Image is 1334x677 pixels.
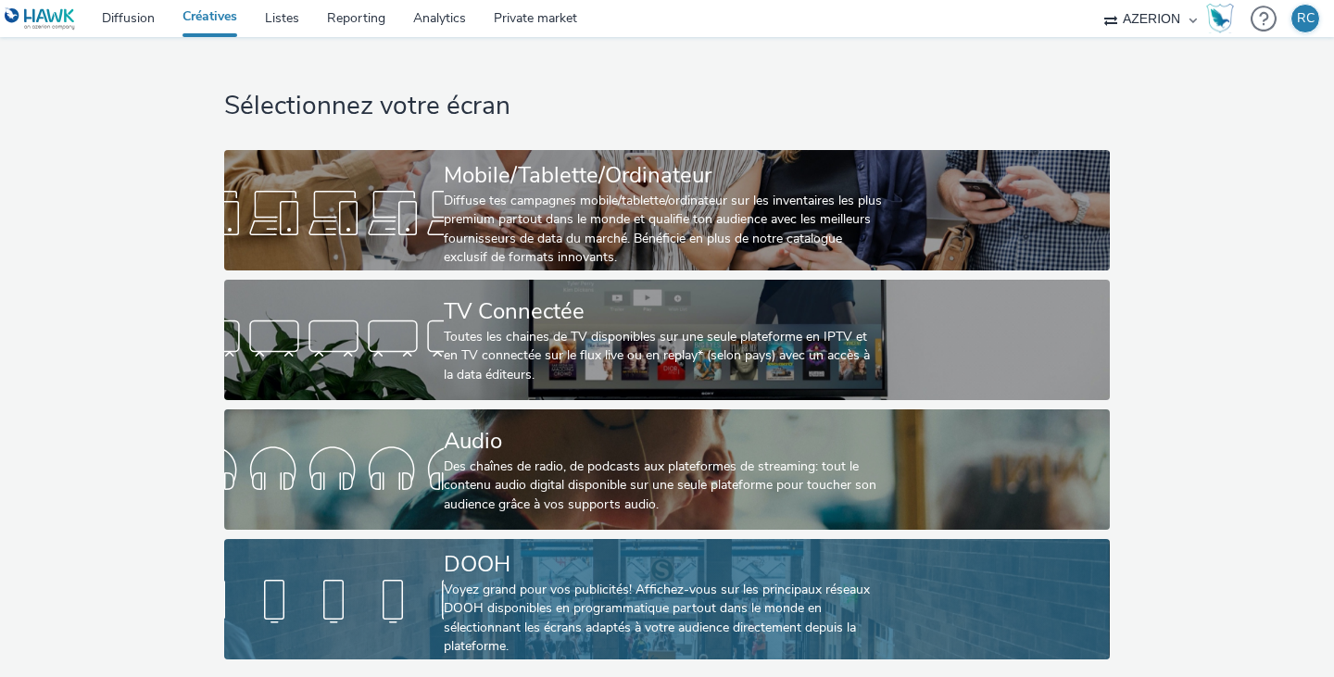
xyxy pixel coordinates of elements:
div: Diffuse tes campagnes mobile/tablette/ordinateur sur les inventaires les plus premium partout dan... [444,192,883,268]
div: Audio [444,425,883,458]
h1: Sélectionnez votre écran [224,89,1109,124]
div: RC [1297,5,1315,32]
img: Hawk Academy [1206,4,1234,33]
div: Des chaînes de radio, de podcasts aux plateformes de streaming: tout le contenu audio digital dis... [444,458,883,514]
div: Voyez grand pour vos publicités! Affichez-vous sur les principaux réseaux DOOH disponibles en pro... [444,581,883,657]
a: DOOHVoyez grand pour vos publicités! Affichez-vous sur les principaux réseaux DOOH disponibles en... [224,539,1109,659]
a: AudioDes chaînes de radio, de podcasts aux plateformes de streaming: tout le contenu audio digita... [224,409,1109,530]
div: DOOH [444,548,883,581]
a: Mobile/Tablette/OrdinateurDiffuse tes campagnes mobile/tablette/ordinateur sur les inventaires le... [224,150,1109,270]
a: TV ConnectéeToutes les chaines de TV disponibles sur une seule plateforme en IPTV et en TV connec... [224,280,1109,400]
a: Hawk Academy [1206,4,1241,33]
div: TV Connectée [444,295,883,328]
img: undefined Logo [5,7,76,31]
div: Toutes les chaines de TV disponibles sur une seule plateforme en IPTV et en TV connectée sur le f... [444,328,883,384]
div: Mobile/Tablette/Ordinateur [444,159,883,192]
